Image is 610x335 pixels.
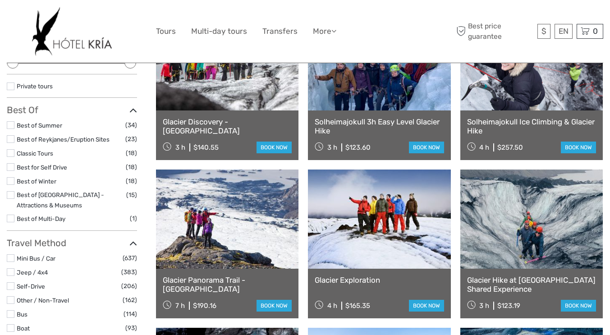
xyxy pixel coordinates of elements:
span: (15) [126,190,137,200]
span: 7 h [175,302,185,310]
a: book now [561,142,596,153]
span: (18) [126,176,137,186]
a: Best for Self Drive [17,164,67,171]
div: $140.55 [193,143,219,151]
span: 4 h [327,302,337,310]
span: 0 [592,27,599,36]
a: Tours [156,25,176,38]
a: Solheimajokull Ice Climbing & Glacier Hike [467,117,596,136]
span: $ [541,27,546,36]
a: book now [409,300,444,312]
span: (34) [125,120,137,130]
span: (162) [123,295,137,305]
img: 532-e91e591f-ac1d-45f7-9962-d0f146f45aa0_logo_big.jpg [32,7,112,56]
div: $257.50 [497,143,523,151]
a: Classic Tours [17,150,53,157]
div: EN [555,24,573,39]
span: (93) [125,323,137,333]
span: (206) [121,281,137,291]
a: Solheimajokull 3h Easy Level Glacier Hike [315,117,444,136]
div: $190.16 [193,302,216,310]
a: Other / Non-Travel [17,297,69,304]
h3: Best Of [7,105,137,115]
span: (1) [130,213,137,224]
a: book now [561,300,596,312]
span: (18) [126,148,137,158]
span: Best price guarantee [454,21,535,41]
a: Best of Winter [17,178,56,185]
span: (18) [126,162,137,172]
a: Glacier Hike at [GEOGRAPHIC_DATA] Shared Experience [467,275,596,294]
a: Multi-day tours [191,25,247,38]
a: book now [409,142,444,153]
div: $123.19 [497,302,520,310]
a: Private tours [17,83,53,90]
a: book now [257,300,292,312]
a: Glacier Discovery - [GEOGRAPHIC_DATA] [163,117,292,136]
a: Best of Summer [17,122,62,129]
span: 3 h [175,143,185,151]
span: (637) [123,253,137,263]
a: More [313,25,336,38]
span: (114) [124,309,137,319]
div: $165.35 [345,302,370,310]
div: $123.60 [345,143,371,151]
a: Glacier Exploration [315,275,444,285]
a: book now [257,142,292,153]
span: (383) [121,267,137,277]
span: 3 h [479,302,489,310]
a: Bus [17,311,28,318]
span: 4 h [479,143,489,151]
span: (23) [125,134,137,144]
span: 3 h [327,143,337,151]
a: Best of Reykjanes/Eruption Sites [17,136,110,143]
h3: Travel Method [7,238,137,248]
a: Self-Drive [17,283,45,290]
a: Boat [17,325,30,332]
a: Best of Multi-Day [17,215,65,222]
a: Jeep / 4x4 [17,269,48,276]
a: Best of [GEOGRAPHIC_DATA] - Attractions & Museums [17,191,104,209]
a: Glacier Panorama Trail - [GEOGRAPHIC_DATA] [163,275,292,294]
a: Transfers [262,25,298,38]
a: Mini Bus / Car [17,255,55,262]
